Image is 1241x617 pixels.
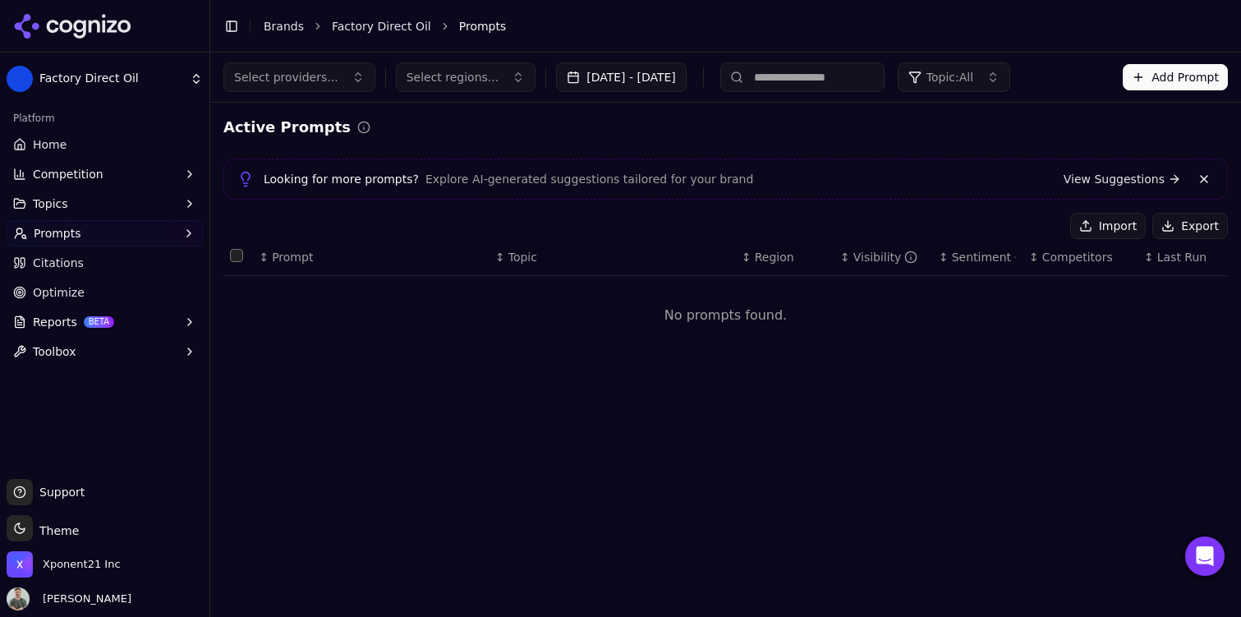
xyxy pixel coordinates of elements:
button: [DATE] - [DATE] [556,62,687,92]
th: Topic [489,239,735,276]
div: Data table [223,239,1228,355]
button: Open organization switcher [7,551,121,578]
div: ↕Topic [495,249,729,265]
button: Dismiss banner [1194,169,1214,189]
h2: Active Prompts [223,116,351,139]
button: Import [1070,213,1146,239]
span: Prompts [34,225,81,242]
span: Prompts [459,18,507,35]
div: ↕Competitors [1029,249,1131,265]
span: Topics [33,196,68,212]
img: Factory Direct Oil [7,66,33,92]
button: Competition [7,161,203,187]
th: Region [735,239,834,276]
th: Competitors [1023,239,1138,276]
span: Region [755,249,794,265]
button: Open user button [7,587,131,610]
button: Add Prompt [1123,64,1228,90]
span: Explore AI-generated suggestions tailored for your brand [425,171,753,187]
th: Last Run [1138,239,1228,276]
button: ReportsBETA [7,309,203,335]
span: Reports [33,314,77,330]
button: Export [1152,213,1228,239]
span: [PERSON_NAME] [36,592,131,606]
a: Home [7,131,203,158]
div: Visibility [853,249,918,265]
span: Select providers... [234,69,338,85]
th: sentiment [932,239,1023,276]
div: Open Intercom Messenger [1185,536,1225,576]
div: Sentiment [952,249,1016,265]
span: Factory Direct Oil [39,71,183,86]
button: Toolbox [7,338,203,365]
span: Topic: All [926,69,973,85]
span: Home [33,136,67,153]
span: Last Run [1157,249,1207,265]
a: Factory Direct Oil [332,18,431,35]
span: Toolbox [33,343,76,360]
span: Competition [33,166,103,182]
span: Prompt [272,249,313,265]
div: ↕Sentiment [939,249,1016,265]
a: Optimize [7,279,203,306]
span: Select regions... [407,69,499,85]
button: Topics [7,191,203,217]
span: Support [33,484,85,500]
a: View Suggestions [1064,171,1181,187]
th: brandMentionRate [834,239,932,276]
td: No prompts found. [223,276,1228,355]
span: BETA [84,316,114,328]
button: Select all rows [230,249,243,262]
a: Brands [264,20,304,33]
div: Platform [7,105,203,131]
div: ↕Visibility [840,249,926,265]
span: Citations [33,255,84,271]
span: Xponent21 Inc [43,557,121,572]
button: Prompts [7,220,203,246]
a: Citations [7,250,203,276]
span: Theme [33,524,79,537]
span: Optimize [33,284,85,301]
div: ↕Prompt [259,249,482,265]
div: ↕Last Run [1144,249,1221,265]
th: Prompt [252,239,489,276]
span: Looking for more prompts? [264,171,419,187]
span: Competitors [1042,249,1113,265]
span: Topic [508,249,537,265]
div: ↕Region [742,249,827,265]
img: Chuck McCarthy [7,587,30,610]
img: Xponent21 Inc [7,551,33,578]
nav: breadcrumb [264,18,1195,35]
